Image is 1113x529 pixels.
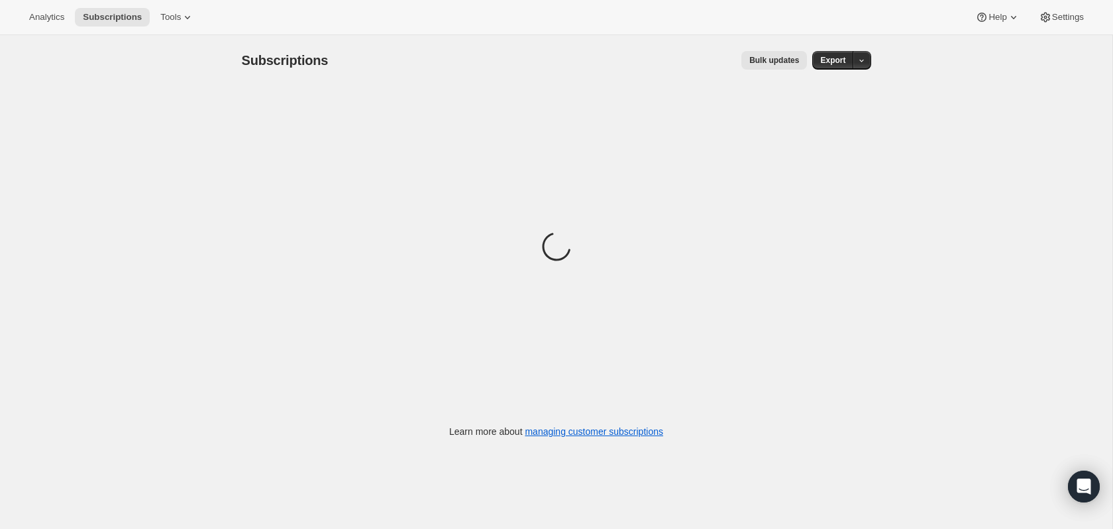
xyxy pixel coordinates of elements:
[29,12,64,23] span: Analytics
[152,8,202,27] button: Tools
[988,12,1006,23] span: Help
[242,53,329,68] span: Subscriptions
[1068,471,1100,502] div: Open Intercom Messenger
[1031,8,1092,27] button: Settings
[820,55,845,66] span: Export
[21,8,72,27] button: Analytics
[449,425,663,438] p: Learn more about
[83,12,142,23] span: Subscriptions
[812,51,853,70] button: Export
[749,55,799,66] span: Bulk updates
[160,12,181,23] span: Tools
[525,426,663,437] a: managing customer subscriptions
[1052,12,1084,23] span: Settings
[967,8,1028,27] button: Help
[741,51,807,70] button: Bulk updates
[75,8,150,27] button: Subscriptions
